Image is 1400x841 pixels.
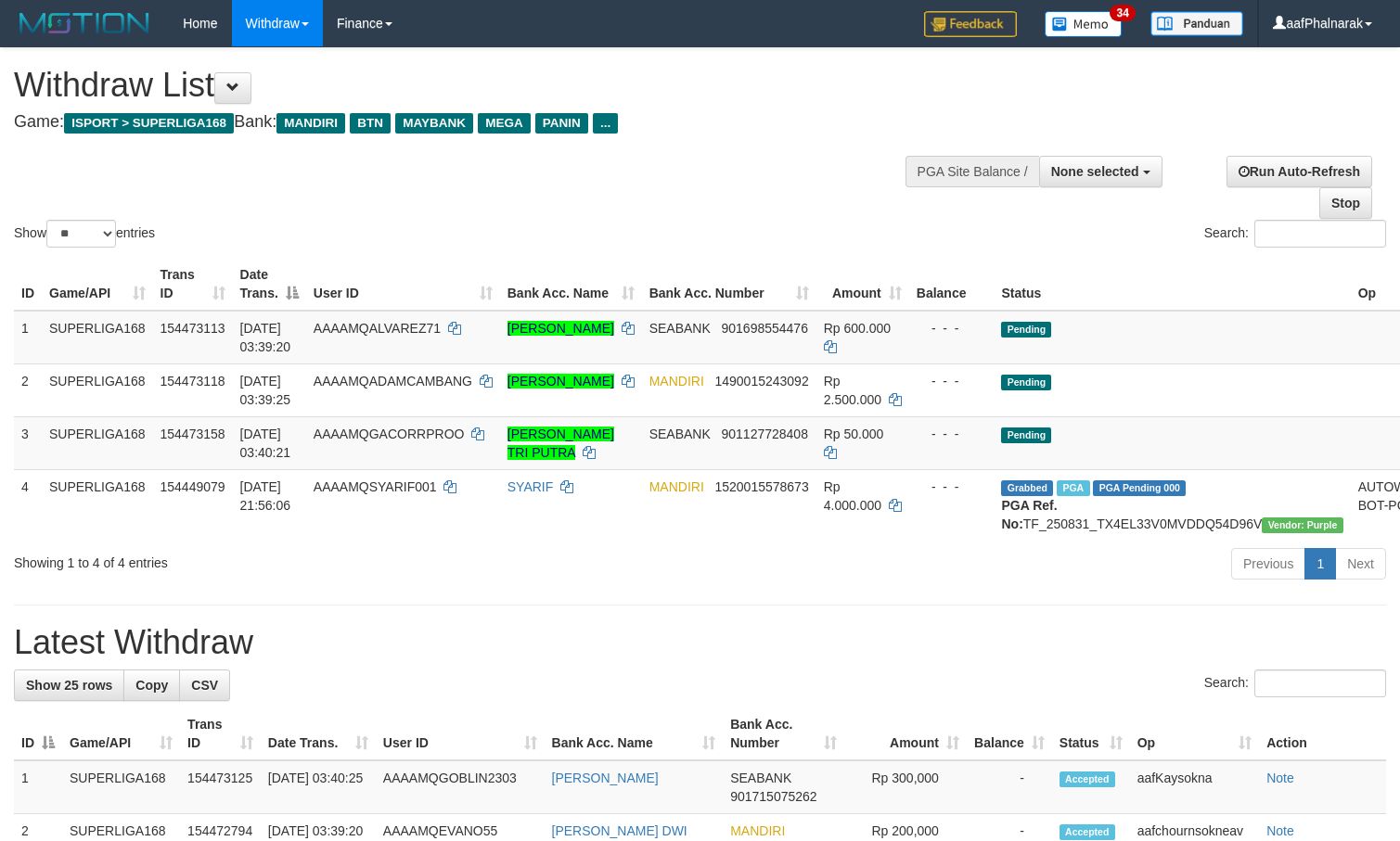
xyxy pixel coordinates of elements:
th: Date Trans.: activate to sort column ascending [261,707,376,760]
th: Game/API: activate to sort column ascending [62,707,180,760]
td: 154473125 [180,760,261,814]
span: Show 25 rows [26,678,112,693]
a: Previous [1231,548,1305,580]
td: 3 [14,416,42,469]
a: Next [1335,548,1386,580]
h1: Latest Withdraw [14,624,1386,661]
span: MAYBANK [395,113,473,134]
span: Grabbed [1001,480,1053,496]
a: Note [1266,823,1294,838]
td: 4 [14,469,42,541]
td: AAAAMQGOBLIN2303 [376,760,545,814]
span: Pending [1001,375,1051,390]
th: Trans ID: activate to sort column ascending [153,258,233,311]
th: Amount: activate to sort column ascending [816,258,909,311]
span: 154473158 [161,427,225,441]
a: CSV [179,669,230,701]
span: MEGA [478,113,531,134]
th: User ID: activate to sort column ascending [376,707,545,760]
a: SYARIF [507,479,554,494]
span: [DATE] 03:40:21 [240,427,291,460]
span: 154473118 [161,374,225,389]
a: Run Auto-Refresh [1227,156,1372,187]
h4: Game: Bank: [14,113,915,132]
button: None selected [1039,156,1162,187]
th: Action [1259,707,1386,760]
td: 1 [14,311,42,364]
th: Status [994,258,1350,311]
span: MANDIRI [649,374,704,389]
td: SUPERLIGA168 [42,416,153,469]
td: SUPERLIGA168 [42,363,153,416]
span: ISPORT > SUPERLIGA168 [64,113,234,134]
td: aafKaysokna [1130,760,1260,814]
td: SUPERLIGA168 [42,469,153,541]
th: User ID: activate to sort column ascending [306,258,500,311]
td: SUPERLIGA168 [42,311,153,364]
span: Accepted [1060,824,1115,840]
th: ID: activate to sort column descending [14,707,62,760]
div: - - - [917,478,987,496]
span: Rp 600.000 [824,321,891,336]
th: ID [14,258,42,311]
span: Rp 2.500.000 [824,374,881,407]
div: - - - [917,425,987,443]
div: - - - [917,372,987,390]
span: [DATE] 03:39:20 [240,321,291,354]
img: Feedback.jpg [924,11,1017,37]
a: [PERSON_NAME] [552,771,659,785]
span: AAAAMQADAMCAMBANG [314,374,472,389]
label: Search: [1204,220,1386,248]
a: 1 [1304,548,1336,580]
b: PGA Ref. No: [1001,498,1057,531]
th: Op: activate to sort column ascending [1130,707,1260,760]
span: AAAAMQSYARIF001 [314,479,437,494]
td: TF_250831_TX4EL33V0MVDDQ54D96V [994,469,1350,541]
a: [PERSON_NAME] [507,321,614,336]
span: Rp 50.000 [824,427,884,441]
span: SEABANK [649,321,711,336]
a: [PERSON_NAME] [507,374,614,389]
span: AAAAMQGACORRPROO [314,427,465,441]
span: 34 [1110,5,1135,21]
span: CSV [191,678,218,693]
span: Accepted [1060,771,1115,787]
a: Show 25 rows [14,669,124,701]
span: MANDIRI [649,479,704,494]
td: - [967,760,1052,814]
select: Showentries [46,220,116,248]
td: [DATE] 03:40:25 [261,760,376,814]
span: SEABANK [730,771,791,785]
label: Search: [1204,669,1386,697]
span: Copy [135,678,168,693]
span: Vendor URL: https://trx4.1velocity.biz [1262,517,1342,533]
span: Copy 901127728408 to clipboard [721,427,807,441]
td: Rp 300,000 [844,760,967,814]
span: Copy 1520015578673 to clipboard [714,479,808,494]
th: Game/API: activate to sort column ascending [42,258,153,311]
span: BTN [350,113,391,134]
input: Search: [1254,669,1386,697]
span: MANDIRI [730,823,785,838]
span: [DATE] 21:56:06 [240,479,291,513]
span: [DATE] 03:39:25 [240,374,291,407]
span: Pending [1001,427,1051,443]
div: Showing 1 to 4 of 4 entries [14,546,570,572]
span: None selected [1051,164,1139,179]
th: Balance: activate to sort column ascending [967,707,1052,760]
span: 154473113 [161,321,225,336]
span: Copy 901715075262 to clipboard [730,789,816,804]
th: Bank Acc. Name: activate to sort column ascending [500,258,642,311]
a: [PERSON_NAME] TRI PUTRA [507,427,614,460]
img: panduan.png [1150,11,1243,36]
span: AAAAMQALVAREZ71 [314,321,441,336]
span: PGA Pending [1093,480,1186,496]
a: Note [1266,771,1294,785]
span: PANIN [535,113,588,134]
td: 1 [14,760,62,814]
img: MOTION_logo.png [14,9,155,37]
th: Bank Acc. Number: activate to sort column ascending [723,707,844,760]
span: ... [593,113,618,134]
th: Bank Acc. Number: activate to sort column ascending [642,258,816,311]
label: Show entries [14,220,155,248]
